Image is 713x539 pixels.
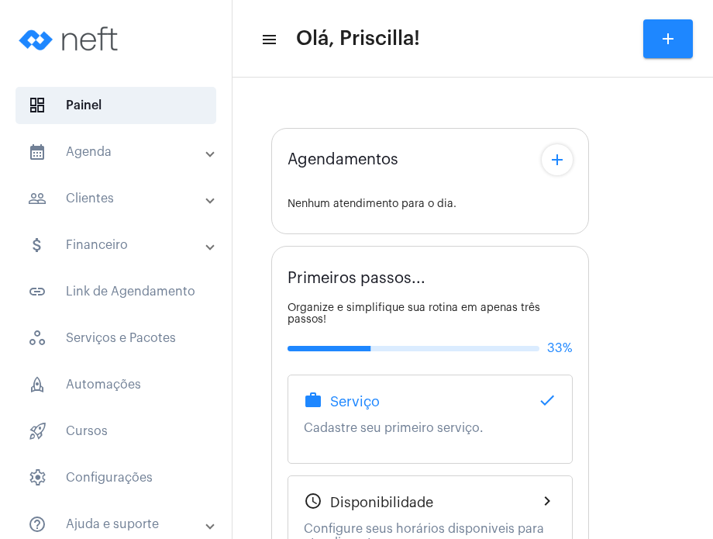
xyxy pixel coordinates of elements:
span: Automações [15,366,216,403]
p: Cadastre seu primeiro serviço. [304,421,556,435]
mat-panel-title: Agenda [28,143,207,161]
mat-icon: sidenav icon [28,189,46,208]
span: sidenav icon [28,422,46,441]
mat-panel-title: Clientes [28,189,207,208]
span: Olá, Priscilla! [296,26,420,51]
span: Serviços e Pacotes [15,320,216,357]
span: Link de Agendamento [15,273,216,310]
mat-icon: schedule [304,492,322,510]
mat-icon: sidenav icon [28,143,46,161]
mat-icon: sidenav icon [28,515,46,534]
span: Configurações [15,459,216,496]
mat-icon: add [659,29,677,48]
span: Agendamentos [288,151,398,168]
img: logo-neft-novo-2.png [12,8,129,70]
span: sidenav icon [28,329,46,347]
span: sidenav icon [28,468,46,487]
span: sidenav icon [28,375,46,394]
mat-expansion-panel-header: sidenav iconFinanceiro [9,226,232,264]
mat-panel-title: Financeiro [28,236,207,254]
span: 33% [547,341,573,355]
span: Primeiros passos... [288,270,425,287]
mat-icon: sidenav icon [28,236,46,254]
span: Cursos [15,413,216,450]
mat-icon: sidenav icon [260,30,276,49]
mat-panel-title: Ajuda e suporte [28,515,207,534]
span: Serviço [330,394,380,409]
mat-icon: sidenav icon [28,282,46,301]
mat-expansion-panel-header: sidenav iconClientes [9,180,232,217]
span: Disponibilidade [330,495,433,510]
mat-icon: work [304,391,322,409]
div: Nenhum atendimento para o dia. [288,199,573,210]
span: Organize e simplifique sua rotina em apenas três passos! [288,302,540,325]
span: sidenav icon [28,96,46,115]
mat-icon: chevron_right [538,492,556,510]
span: Painel [15,87,216,124]
mat-icon: add [548,150,567,169]
mat-icon: done [538,391,556,409]
mat-expansion-panel-header: sidenav iconAgenda [9,133,232,171]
